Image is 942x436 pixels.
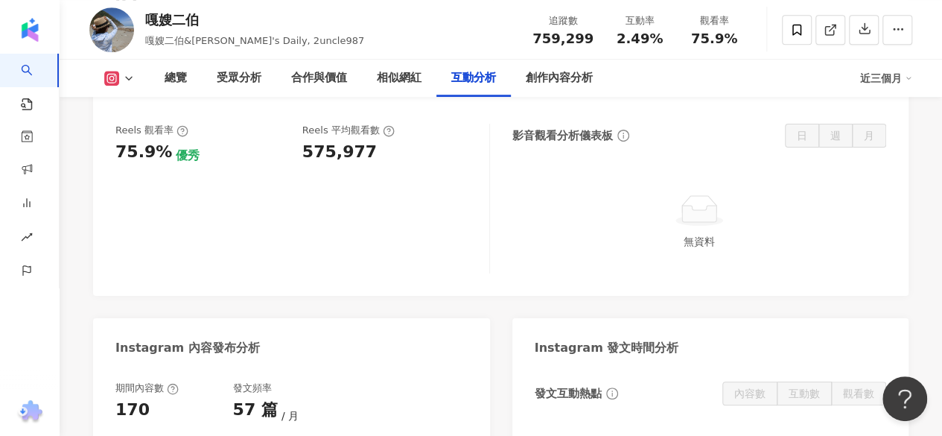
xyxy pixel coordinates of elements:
div: 57 篇 [233,399,278,422]
div: Instagram 發文時間分析 [535,340,679,356]
span: 75.9% [691,31,737,46]
span: info-circle [615,127,631,144]
a: search [21,54,51,112]
div: 75.9% [115,141,172,164]
img: chrome extension [16,400,45,424]
div: 觀看率 [686,13,742,28]
div: 合作與價值 [291,69,347,87]
div: 互動率 [611,13,668,28]
div: 無資料 [518,233,881,250]
div: 影音觀看分析儀表板 [512,128,613,144]
span: 互動數 [789,388,820,399]
div: Reels 觀看率 [115,124,188,137]
span: 嘎嫂二伯&[PERSON_NAME]'s Daily, 2uncle987 [145,35,364,46]
div: 期間內容數 [115,382,179,395]
span: info-circle [604,385,620,402]
span: rise [21,222,33,256]
span: 759,299 [532,31,593,46]
div: 互動分析 [451,69,496,87]
img: KOL Avatar [89,7,134,52]
div: 發文互動熱點 [535,386,602,402]
span: 月 [864,130,874,142]
div: 受眾分析 [217,69,261,87]
div: 相似網紅 [377,69,421,87]
div: Instagram 內容發布分析 [115,340,260,356]
span: 週 [830,130,841,142]
span: 月 [281,410,299,422]
img: logo icon [18,18,42,42]
div: 總覽 [165,69,187,87]
div: 追蹤數 [532,13,593,28]
div: Reels 平均觀看數 [302,124,395,137]
div: 575,977 [302,141,377,164]
span: 日 [797,130,807,142]
div: 創作內容分析 [526,69,593,87]
iframe: Help Scout Beacon - Open [882,376,927,421]
span: 內容數 [734,388,766,399]
div: 嘎嫂二伯 [145,10,364,29]
div: 近三個月 [860,66,912,90]
div: 發文頻率 [233,382,272,395]
div: 優秀 [176,148,200,164]
div: 170 [115,399,150,422]
span: 觀看數 [843,388,874,399]
span: 2.49% [617,31,663,46]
